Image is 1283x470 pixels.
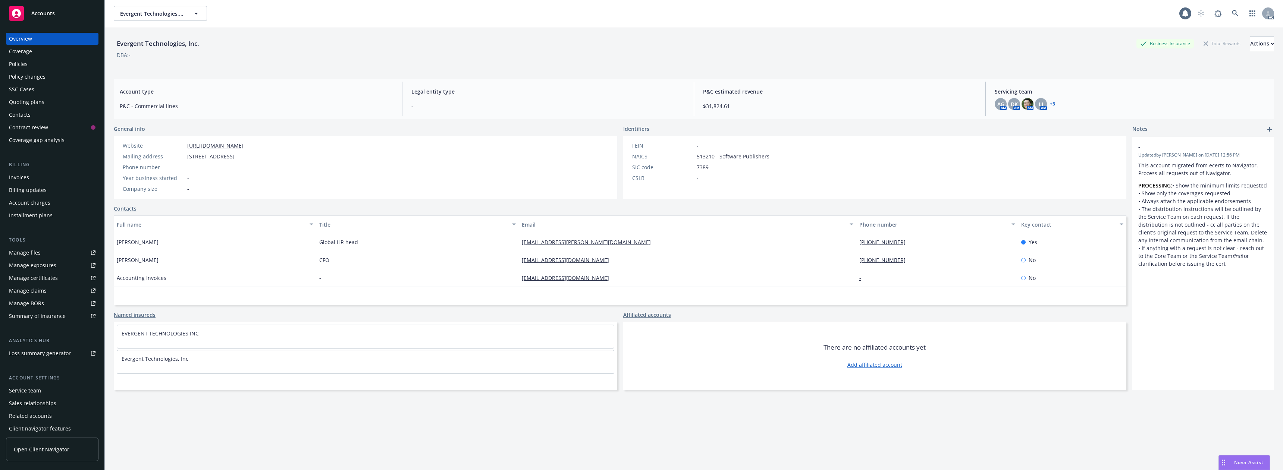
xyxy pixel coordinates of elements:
span: Accounts [31,10,55,16]
div: Phone number [859,221,1007,228]
a: Contract review [6,122,98,133]
div: Contract review [9,122,48,133]
div: Full name [117,221,305,228]
a: +3 [1050,102,1055,106]
a: Coverage gap analysis [6,134,98,146]
span: Legal entity type [411,88,685,95]
a: Manage certificates [6,272,98,284]
a: Manage files [6,247,98,259]
a: Manage BORs [6,297,98,309]
div: Summary of insurance [9,310,66,322]
a: Client navigator features [6,423,98,435]
div: NAICS [632,152,694,160]
span: - [411,102,685,110]
div: Business Insurance [1136,39,1194,48]
a: Policy changes [6,71,98,83]
a: Account charges [6,197,98,209]
a: - [859,274,867,281]
a: Sales relationships [6,397,98,409]
div: Invoices [9,171,29,183]
a: Contacts [114,205,137,212]
div: Key contact [1021,221,1115,228]
div: CSLB [632,174,694,182]
a: add [1265,125,1274,134]
div: Analytics hub [6,337,98,344]
span: Updated by [PERSON_NAME] on [DATE] 12:56 PM [1138,152,1268,158]
span: - [187,163,189,171]
a: Loss summary generator [6,347,98,359]
span: Global HR head [319,238,358,246]
a: [EMAIL_ADDRESS][DOMAIN_NAME] [522,274,615,281]
a: [EMAIL_ADDRESS][PERSON_NAME][DOMAIN_NAME] [522,239,657,246]
div: Client navigator features [9,423,71,435]
button: Email [519,215,856,233]
div: Mailing address [123,152,184,160]
a: Switch app [1245,6,1260,21]
a: Search [1228,6,1243,21]
span: [PERSON_NAME] [117,238,159,246]
div: Manage certificates [9,272,58,284]
div: Installment plans [9,209,53,221]
a: Evergent Technologies, Inc [122,355,188,362]
div: Billing updates [9,184,47,196]
button: Full name [114,215,316,233]
div: Contacts [9,109,31,121]
span: 513210 - Software Publishers [697,152,769,160]
a: Service team [6,385,98,397]
span: Identifiers [623,125,649,133]
span: DK [1011,100,1018,108]
div: Policy changes [9,71,46,83]
a: Affiliated accounts [623,311,671,319]
span: Accounting Invoices [117,274,166,282]
div: Coverage [9,45,32,57]
div: Sales relationships [9,397,56,409]
span: LI [1039,100,1043,108]
a: Start snowing [1193,6,1208,21]
div: SIC code [632,163,694,171]
div: Website [123,142,184,149]
div: Total Rewards [1200,39,1244,48]
p: • Show the minimum limits requested • Show only the coverages requested • Always attach the appli... [1138,182,1268,268]
div: Evergent Technologies, Inc. [114,39,202,48]
a: Manage claims [6,285,98,297]
button: Phone number [856,215,1018,233]
a: Related accounts [6,410,98,422]
span: There are no affiliated accounts yet [824,343,926,352]
a: Report a Bug [1211,6,1226,21]
a: Overview [6,33,98,45]
a: Coverage [6,45,98,57]
span: Servicing team [995,88,1268,95]
a: [PHONE_NUMBER] [859,239,912,246]
div: Phone number [123,163,184,171]
a: Billing updates [6,184,98,196]
strong: PROCESSING: [1138,182,1172,189]
div: -Updatedby [PERSON_NAME] on [DATE] 12:56 PMThis account migrated from ecerts to Navigator. Proces... [1132,137,1274,274]
a: Quoting plans [6,96,98,108]
span: - [187,174,189,182]
span: - [187,185,189,193]
div: SSC Cases [9,83,34,95]
a: Manage exposures [6,259,98,271]
span: AG [997,100,1004,108]
a: [EMAIL_ADDRESS][DOMAIN_NAME] [522,256,615,264]
a: SSC Cases [6,83,98,95]
div: Quoting plans [9,96,44,108]
a: Named insureds [114,311,156,319]
span: P&C estimated revenue [703,88,976,95]
button: Evergent Technologies, Inc. [114,6,207,21]
a: Policies [6,58,98,70]
div: FEIN [632,142,694,149]
button: Title [316,215,519,233]
div: Policies [9,58,28,70]
a: Contacts [6,109,98,121]
span: - [319,274,321,282]
div: Company size [123,185,184,193]
button: Key contact [1018,215,1126,233]
div: Coverage gap analysis [9,134,65,146]
button: Actions [1250,36,1274,51]
span: $31,824.61 [703,102,976,110]
span: [PERSON_NAME] [117,256,159,264]
div: Manage claims [9,285,47,297]
span: Open Client Navigator [14,445,69,453]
